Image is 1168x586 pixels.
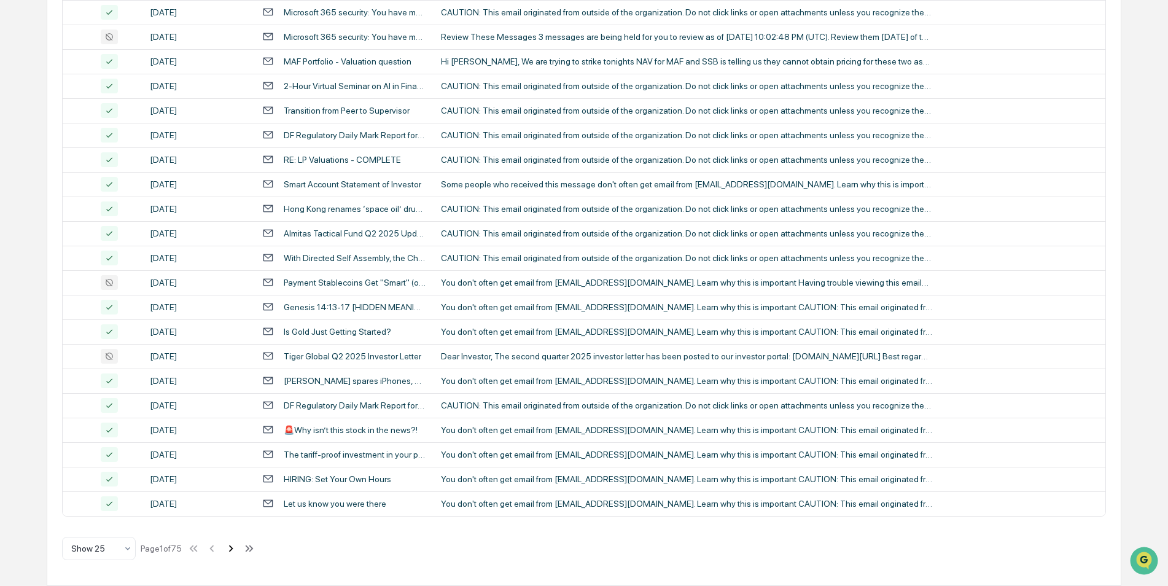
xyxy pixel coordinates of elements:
[441,179,932,189] div: Some people who received this message don't often get email from [EMAIL_ADDRESS][DOMAIN_NAME]. Le...
[284,474,391,484] div: HIRING: Set Your Own Hours
[150,57,247,66] div: [DATE]
[284,376,426,386] div: [PERSON_NAME] spares iPhones, but here’s a better deal for investors
[150,376,247,386] div: [DATE]
[150,7,247,17] div: [DATE]
[150,327,247,337] div: [DATE]
[284,7,426,17] div: Microsoft 365 security: You have messages in quarantine
[150,450,247,459] div: [DATE]
[32,56,203,69] input: Clear
[12,94,34,116] img: 1746055101610-c473b297-6a78-478c-a979-82029cc54cd1
[284,229,426,238] div: Almitas Tactical Fund Q2 2025 Update
[441,499,932,509] div: You don't often get email from [EMAIL_ADDRESS][DOMAIN_NAME]. Learn why this is important CAUTION:...
[441,278,932,287] div: You don't often get email from [EMAIL_ADDRESS][DOMAIN_NAME]. Learn why this is important Having t...
[284,204,426,214] div: Hong Kong renames ‘space oil’ drug as [MEDICAL_DATA] to help deter potential users
[150,278,247,287] div: [DATE]
[89,156,99,166] div: 🗄️
[150,32,247,42] div: [DATE]
[150,130,247,140] div: [DATE]
[441,327,932,337] div: You don't often get email from [EMAIL_ADDRESS][DOMAIN_NAME]. Learn why this is important CAUTION:...
[150,351,247,361] div: [DATE]
[12,179,22,189] div: 🔎
[441,106,932,115] div: CAUTION: This email originated from outside of the organization. Do not click links or open attac...
[441,204,932,214] div: CAUTION: This email originated from outside of the organization. Do not click links or open attac...
[441,229,932,238] div: CAUTION: This email originated from outside of the organization. Do not click links or open attac...
[441,450,932,459] div: You don't often get email from [EMAIL_ADDRESS][DOMAIN_NAME]. Learn why this is important CAUTION:...
[441,130,932,140] div: CAUTION: This email originated from outside of the organization. Do not click links or open attac...
[284,155,401,165] div: RE: LP Valuations - COMPLETE
[209,98,224,112] button: Start new chat
[284,327,391,337] div: Is Gold Just Getting Started?
[42,106,155,116] div: We're available if you need us!
[84,150,157,172] a: 🗄️Attestations
[150,229,247,238] div: [DATE]
[441,376,932,386] div: You don't often get email from [EMAIL_ADDRESS][DOMAIN_NAME]. Learn why this is important CAUTION:...
[441,32,932,42] div: Review These Messages 3 messages are being held for you to review as of [DATE] 10:02:48 PM (UTC)....
[150,81,247,91] div: [DATE]
[150,179,247,189] div: [DATE]
[284,499,386,509] div: Let us know you were there
[284,130,426,140] div: DF Regulatory Daily Mark Report for [GEOGRAPHIC_DATA] - 19583702 - [DATE]
[441,302,932,312] div: You don't often get email from [EMAIL_ADDRESS][DOMAIN_NAME]. Learn why this is important CAUTION:...
[441,81,932,91] div: CAUTION: This email originated from outside of the organization. Do not click links or open attac...
[12,26,224,45] p: How can we help?
[284,32,426,42] div: Microsoft 365 security: You have messages in quarantine
[441,351,932,361] div: Dear Investor, The second quarter 2025 investor letter has been posted to our investor portal: [D...
[150,499,247,509] div: [DATE]
[284,425,418,435] div: 🚨Why isn’t this stock in the news?!
[1129,545,1162,579] iframe: Open customer support
[150,474,247,484] div: [DATE]
[7,173,82,195] a: 🔎Data Lookup
[122,208,149,217] span: Pylon
[284,351,421,361] div: Tiger Global Q2 2025 Investor Letter
[441,155,932,165] div: CAUTION: This email originated from outside of the organization. Do not click links or open attac...
[87,208,149,217] a: Powered byPylon
[441,57,932,66] div: Hi [PERSON_NAME], We are trying to strike tonights NAV for MAF and SSB is telling us they cannot ...
[284,253,426,263] div: With Directed Self Assembly, the Chips Make Themselves (Kinda)
[150,302,247,312] div: [DATE]
[7,150,84,172] a: 🖐️Preclearance
[150,425,247,435] div: [DATE]
[141,544,182,553] div: Page 1 of 75
[12,156,22,166] div: 🖐️
[284,400,426,410] div: DF Regulatory Daily Mark Report for [GEOGRAPHIC_DATA] - 19451465 - [DATE]
[441,253,932,263] div: CAUTION: This email originated from outside of the organization. Do not click links or open attac...
[284,302,426,312] div: Genesis 14:13-17 [HIDDEN MEANING?]
[25,155,79,167] span: Preclearance
[284,106,410,115] div: Transition from Peer to Supervisor
[441,425,932,435] div: You don't often get email from [EMAIL_ADDRESS][DOMAIN_NAME]. Learn why this is important CAUTION:...
[42,94,201,106] div: Start new chat
[284,179,421,189] div: Smart Account Statement of Investor
[101,155,152,167] span: Attestations
[441,7,932,17] div: CAUTION: This email originated from outside of the organization. Do not click links or open attac...
[284,57,411,66] div: MAF Portfolio - Valuation question
[150,106,247,115] div: [DATE]
[150,155,247,165] div: [DATE]
[441,400,932,410] div: CAUTION: This email originated from outside of the organization. Do not click links or open attac...
[150,204,247,214] div: [DATE]
[25,178,77,190] span: Data Lookup
[150,400,247,410] div: [DATE]
[150,253,247,263] div: [DATE]
[441,474,932,484] div: You don't often get email from [EMAIL_ADDRESS][DOMAIN_NAME]. Learn why this is important CAUTION:...
[284,278,426,287] div: Payment Stablecoins Get "Smart" (or GENIUS-like)
[284,450,426,459] div: The tariff-proof investment in your pocket?
[284,81,426,91] div: 2-Hour Virtual Seminar on AI in Finance: How to Combat Fraud and Comply with New Regulations in [...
